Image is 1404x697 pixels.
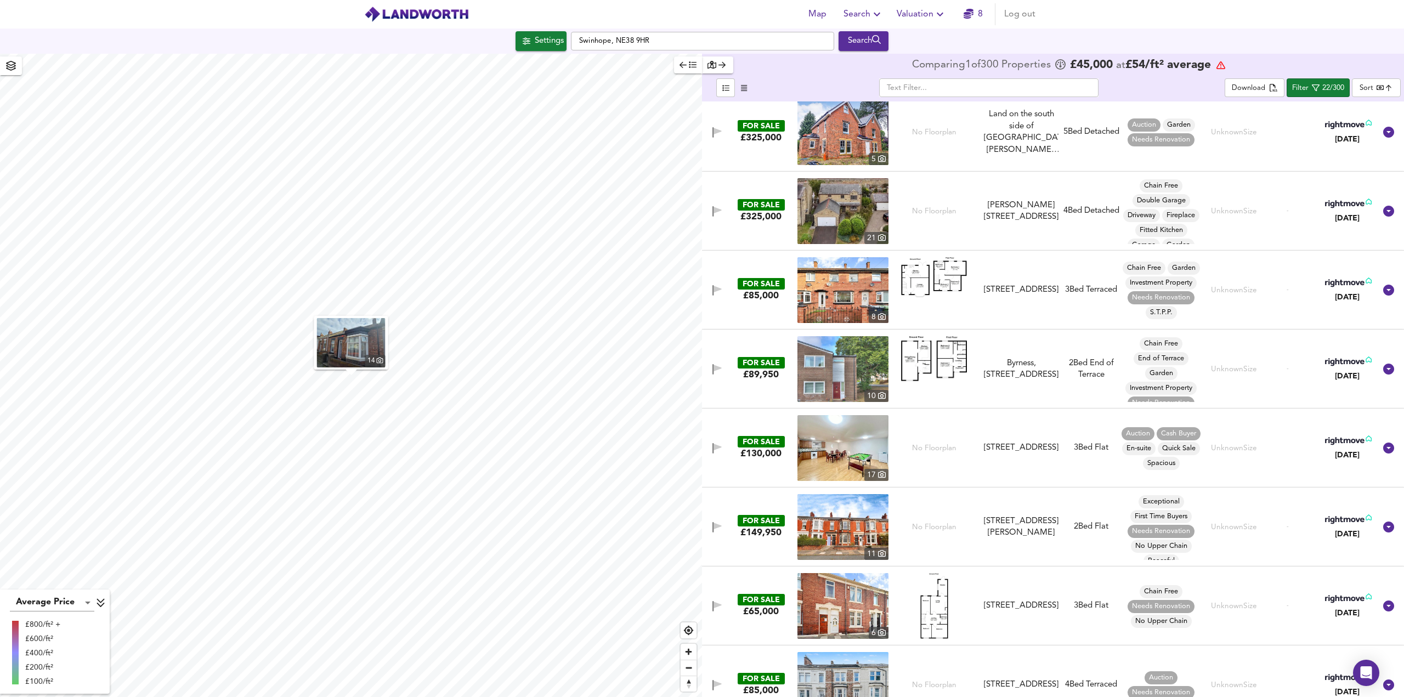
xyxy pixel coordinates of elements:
span: Needs Renovation [1128,526,1194,536]
span: Needs Renovation [1128,602,1194,611]
span: Fireplace [1162,211,1199,220]
div: [PERSON_NAME][STREET_ADDRESS] [984,200,1058,223]
span: No Upper Chain [1131,541,1192,551]
span: No Floorplan [912,127,956,138]
img: property thumbnail [797,415,888,481]
span: Needs Renovation [1128,293,1194,303]
div: 3 Bed Flat [1074,600,1108,611]
div: [STREET_ADDRESS] [984,600,1058,611]
span: Exceptional [1139,497,1184,507]
a: property thumbnail 5 [797,99,888,165]
div: [DATE] [1323,213,1372,224]
div: 8 [869,311,888,323]
div: [STREET_ADDRESS] [984,679,1058,690]
div: 21 [864,232,888,244]
span: No Upper Chain [1131,616,1192,626]
div: [STREET_ADDRESS][PERSON_NAME] [984,515,1058,539]
div: First Time Buyers [1130,510,1192,523]
div: Auction [1128,118,1160,132]
div: £325,000 [740,132,782,144]
button: 8 [955,3,990,25]
svg: Show Details [1382,599,1395,613]
span: Garage [1128,240,1160,250]
div: FOR SALE [738,357,785,369]
img: logo [364,6,469,22]
div: Unknown Size [1211,206,1257,217]
a: property thumbnail 21 [797,178,888,244]
div: Needs Renovation [1128,291,1194,304]
span: Log out [1004,7,1035,22]
a: property thumbnail 17 [797,415,888,481]
div: FOR SALE£65,000 property thumbnail 6 Floorplan[STREET_ADDRESS]3Bed FlatChain FreeNeeds Renovation... [702,566,1404,645]
span: Chain Free [1123,263,1165,273]
button: Valuation [892,3,951,25]
div: Garden [1168,262,1200,275]
svg: Show Details [1382,284,1395,297]
div: Byrness, Newcastle upon Tyne, Tyne and Wear, NE5 2HA [980,358,1063,381]
div: 22/300 [1322,82,1344,95]
div: Needs Renovation [1128,133,1194,146]
div: [DATE] [1323,134,1372,145]
div: FOR SALE [738,199,785,211]
div: Land on the south side of [GEOGRAPHIC_DATA], [PERSON_NAME], [GEOGRAPHIC_DATA] [984,109,1058,156]
span: No Floorplan [912,680,956,690]
span: Double Garage [1133,196,1190,206]
button: property thumbnail 14 [314,316,388,370]
span: Valuation [897,7,947,22]
div: 14 [365,355,386,367]
div: Portsmouth Square, Sunderland, Tyne and Wear, SR4 9AY [980,284,1063,296]
div: [DATE] [1323,608,1372,619]
img: property thumbnail [797,573,888,639]
div: Cash Buyer [1157,427,1201,440]
span: First Time Buyers [1130,512,1192,522]
div: Garden [1145,367,1177,380]
div: Run Your Search [839,31,888,51]
span: Chain Free [1140,181,1182,191]
div: FOR SALE [738,673,785,684]
button: Download [1225,78,1284,97]
span: En-suite [1122,444,1156,454]
span: - [1287,523,1289,531]
button: Map [800,3,835,25]
div: Willow Grove, Wallsend, Tyne and Wear, NE28 6PN [980,600,1063,611]
div: 4 Bed Terraced [1065,679,1117,690]
div: 2 Bed Flat [1074,521,1108,532]
div: FOR SALE [738,515,785,526]
div: £89,950 [743,369,779,381]
span: Quick Sale [1158,444,1200,454]
a: property thumbnail 14 [317,318,386,367]
button: Filter22/300 [1287,78,1350,97]
span: Auction [1145,673,1177,683]
div: Peaceful [1143,554,1179,568]
svg: Show Details [1382,678,1395,692]
div: No Upper Chain [1131,615,1192,628]
img: property thumbnail [797,336,888,402]
span: Chain Free [1140,587,1182,597]
svg: Show Details [1382,441,1395,455]
span: End of Terrace [1134,354,1188,364]
span: No Floorplan [912,206,956,217]
div: 6 [869,627,888,639]
span: Investment Property [1125,383,1197,393]
div: [STREET_ADDRESS] [984,284,1058,296]
a: property thumbnail 8 [797,257,888,323]
svg: Show Details [1382,126,1395,139]
div: 5 Bed Detached [1063,126,1119,138]
div: £200/ft² [25,662,60,673]
div: FOR SALE£149,950 property thumbnail 11 No Floorplan[STREET_ADDRESS][PERSON_NAME]2Bed FlatExceptio... [702,488,1404,566]
span: No Floorplan [912,522,956,532]
div: 3 Bed Flat [1074,442,1108,454]
div: FOR SALE£325,000 property thumbnail 21 No Floorplan[PERSON_NAME][STREET_ADDRESS]4Bed DetachedChai... [702,172,1404,251]
div: Needs Renovation [1128,396,1194,410]
span: Auction [1128,120,1160,130]
div: Investment Property [1125,382,1197,395]
div: Garage [1128,239,1160,252]
img: property thumbnail [317,318,386,367]
span: £ 54 / ft² average [1125,59,1211,71]
button: Find my location [681,622,697,638]
a: property thumbnail 6 [797,573,888,639]
div: [DATE] [1323,529,1372,540]
span: No Floorplan [912,443,956,454]
button: Search [839,3,888,25]
div: Norwood Court, Eighton Banks, Gateshead, NE9 7XF [980,200,1063,223]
